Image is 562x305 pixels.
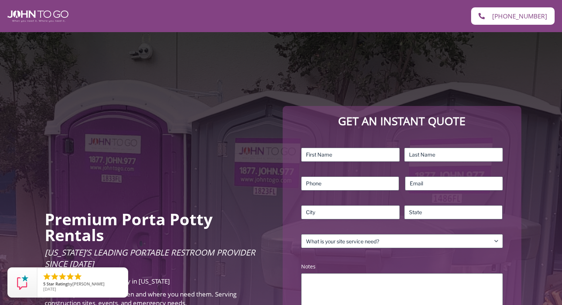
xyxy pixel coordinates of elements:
[43,281,45,287] span: 5
[74,272,82,281] li: 
[301,205,400,219] input: City
[45,211,272,243] h2: Premium Porta Potty Rentals
[43,282,122,287] span: by
[7,10,68,22] img: John To Go
[492,13,547,19] span: [PHONE_NUMBER]
[405,177,503,191] input: Email
[301,177,399,191] input: Phone
[301,263,503,270] label: Notes
[45,247,255,269] span: [US_STATE]’s Leading Portable Restroom Provider Since [DATE]
[404,148,503,162] input: Last Name
[532,275,562,305] button: Live Chat
[15,275,30,290] img: Review Rating
[66,272,75,281] li: 
[42,272,51,281] li: 
[72,281,105,287] span: [PERSON_NAME]
[290,113,514,129] p: Get an Instant Quote
[43,286,56,292] span: [DATE]
[50,272,59,281] li: 
[471,7,555,25] a: [PHONE_NUMBER]
[58,272,67,281] li: 
[301,148,400,162] input: First Name
[404,205,503,219] input: State
[47,281,68,287] span: Star Rating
